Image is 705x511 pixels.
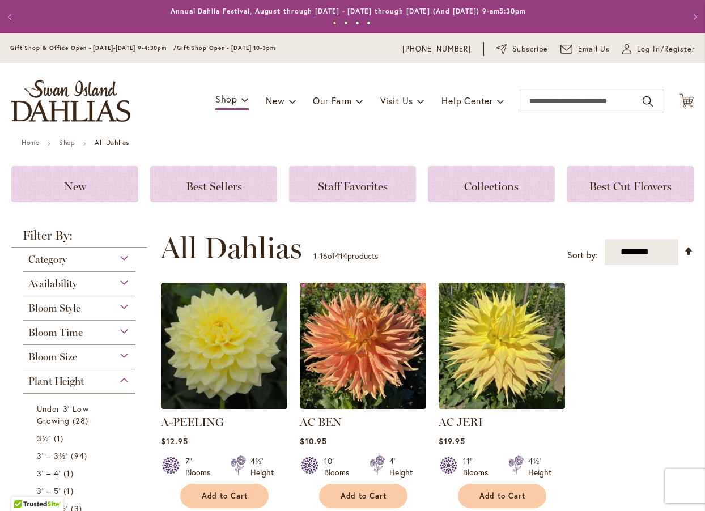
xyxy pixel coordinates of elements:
[11,166,138,202] a: New
[313,247,378,265] p: - of products
[313,95,351,107] span: Our Farm
[402,44,471,55] a: [PHONE_NUMBER]
[37,433,51,444] span: 3½'
[37,450,124,462] a: 3' – 3½' 94
[333,21,337,25] button: 1 of 4
[637,44,695,55] span: Log In/Register
[37,403,89,426] span: Under 3' Low Growing
[11,80,130,122] a: store logo
[28,326,83,339] span: Bloom Time
[161,283,287,409] img: A-Peeling
[300,401,426,411] a: AC BEN
[161,415,224,429] a: A-PEELING
[380,95,413,107] span: Visit Us
[320,250,328,261] span: 16
[171,7,526,15] a: Annual Dahlia Festival, August through [DATE] - [DATE] through [DATE] (And [DATE]) 9-am5:30pm
[95,138,129,147] strong: All Dahlias
[22,138,39,147] a: Home
[37,485,124,497] a: 3' – 5' 1
[441,95,493,107] span: Help Center
[150,166,277,202] a: Best Sellers
[59,138,75,147] a: Shop
[161,401,287,411] a: A-Peeling
[202,491,248,501] span: Add to Cart
[10,44,177,52] span: Gift Shop & Office Open - [DATE]-[DATE] 9-4:30pm /
[185,455,217,478] div: 7" Blooms
[464,180,519,193] span: Collections
[560,44,610,55] a: Email Us
[37,467,124,479] a: 3' – 4' 1
[186,180,242,193] span: Best Sellers
[682,6,705,28] button: Next
[428,166,555,202] a: Collections
[37,486,61,496] span: 3' – 5'
[622,44,695,55] a: Log In/Register
[439,401,565,411] a: AC Jeri
[73,415,91,427] span: 28
[71,450,90,462] span: 94
[324,455,356,478] div: 10" Blooms
[28,351,77,363] span: Bloom Size
[28,375,84,387] span: Plant Height
[300,415,342,429] a: AC BEN
[389,455,413,478] div: 4' Height
[266,95,284,107] span: New
[54,432,66,444] span: 1
[28,302,80,314] span: Bloom Style
[439,436,465,446] span: $19.95
[341,491,387,501] span: Add to Cart
[37,468,61,479] span: 3' – 4'
[63,467,76,479] span: 1
[496,44,548,55] a: Subscribe
[344,21,348,25] button: 2 of 4
[335,250,347,261] span: 414
[439,415,483,429] a: AC JERI
[578,44,610,55] span: Email Us
[300,283,426,409] img: AC BEN
[250,455,274,478] div: 4½' Height
[28,278,77,290] span: Availability
[37,450,68,461] span: 3' – 3½'
[28,253,67,266] span: Category
[180,484,269,508] button: Add to Cart
[318,180,388,193] span: Staff Favorites
[160,231,302,265] span: All Dahlias
[589,180,672,193] span: Best Cut Flowers
[528,455,551,478] div: 4½' Height
[289,166,416,202] a: Staff Favorites
[161,436,188,446] span: $12.95
[439,283,565,409] img: AC Jeri
[177,44,275,52] span: Gift Shop Open - [DATE] 10-3pm
[367,21,371,25] button: 4 of 4
[215,93,237,105] span: Shop
[11,229,147,248] strong: Filter By:
[37,432,124,444] a: 3½' 1
[512,44,548,55] span: Subscribe
[63,485,76,497] span: 1
[567,245,598,266] label: Sort by:
[319,484,407,508] button: Add to Cart
[567,166,694,202] a: Best Cut Flowers
[64,180,86,193] span: New
[313,250,317,261] span: 1
[300,436,327,446] span: $10.95
[9,471,40,503] iframe: Launch Accessibility Center
[463,455,495,478] div: 11" Blooms
[479,491,526,501] span: Add to Cart
[37,403,124,427] a: Under 3' Low Growing 28
[458,484,546,508] button: Add to Cart
[355,21,359,25] button: 3 of 4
